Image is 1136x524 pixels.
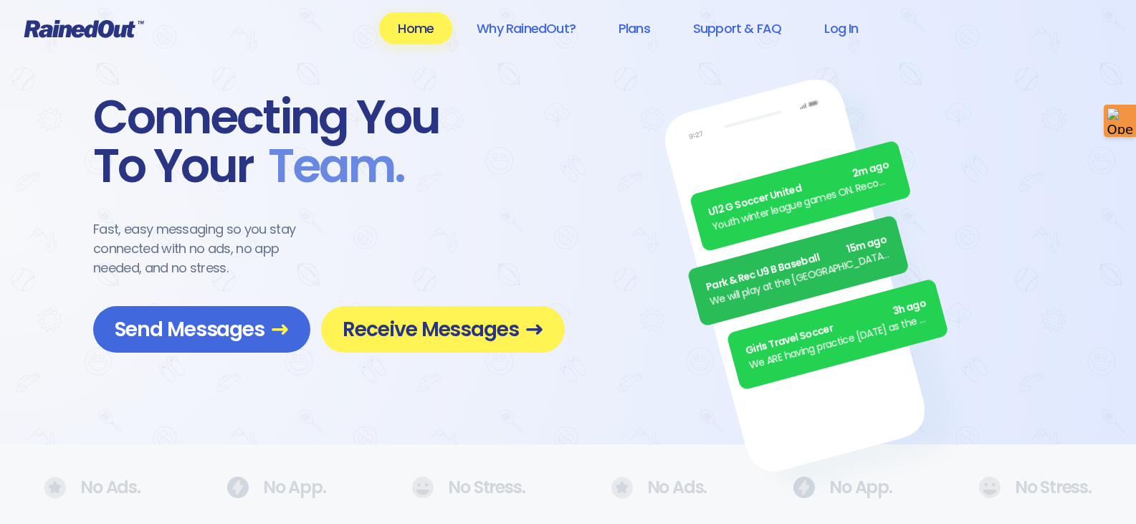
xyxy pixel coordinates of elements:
div: We ARE having practice [DATE] as the sun is finally out. [748,310,932,373]
div: Girls Travel Soccer [744,296,928,359]
img: No Ads. [611,477,633,499]
div: No Stress. [978,477,1092,498]
div: Park & Rec U9 B Baseball [705,232,889,295]
div: We will play at the [GEOGRAPHIC_DATA]. Wear white, be at the field by 5pm. [708,247,892,310]
div: U12 G Soccer United [707,158,891,221]
a: Log In [806,12,877,44]
div: Fast, easy messaging so you stay connected with no ads, no app needed, and no stress. [93,219,323,277]
div: No Ads. [44,477,140,499]
span: Team . [254,142,404,191]
a: Plans [600,12,669,44]
span: 2m ago [851,158,891,182]
div: No Ads. [611,477,707,499]
a: Receive Messages [321,306,565,353]
img: No Ads. [793,477,815,498]
span: Send Messages [115,317,289,342]
div: No App. [226,477,326,498]
img: No Ads. [978,477,1001,498]
img: No Ads. [226,477,249,498]
a: Home [379,12,452,44]
div: No Stress. [411,477,525,498]
span: 3h ago [891,296,927,320]
a: Send Messages [93,306,310,353]
a: Support & FAQ [674,12,800,44]
div: Youth winter league games ON. Recommend running shoes/sneakers for players as option for footwear. [711,172,895,235]
div: No App. [793,477,892,498]
a: Why RainedOut? [458,12,594,44]
img: No Ads. [411,477,434,498]
span: Receive Messages [343,317,543,342]
div: Connecting You To Your [93,93,565,191]
span: 15m ago [845,232,888,257]
img: No Ads. [44,477,66,499]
